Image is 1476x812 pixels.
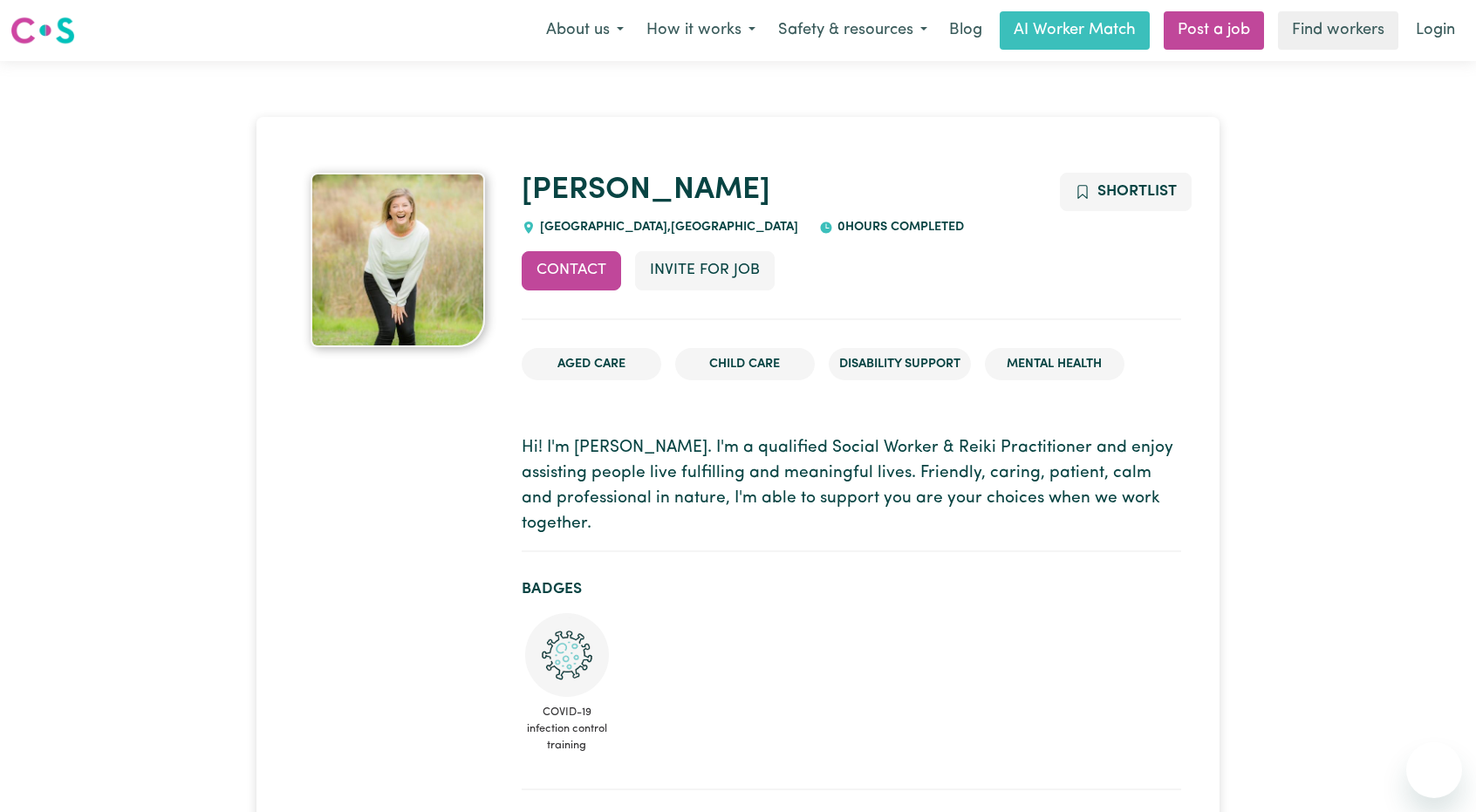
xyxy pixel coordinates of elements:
img: Elizabeth [311,173,485,347]
button: Add to shortlist [1060,173,1192,211]
a: Login [1405,11,1466,50]
h2: Badges [522,580,1181,598]
li: Disability Support [829,348,971,381]
a: AI Worker Match [1000,11,1150,50]
span: Shortlist [1097,184,1177,199]
iframe: Button to launch messaging window [1406,742,1462,798]
img: CS Academy: COVID-19 Infection Control Training course completed [525,613,609,697]
a: Elizabeth's profile picture' [295,173,501,347]
li: Aged Care [522,348,661,381]
button: How it works [635,12,767,49]
a: Find workers [1278,11,1398,50]
span: [GEOGRAPHIC_DATA] , [GEOGRAPHIC_DATA] [536,221,798,234]
a: [PERSON_NAME] [522,175,770,206]
span: COVID-19 infection control training [522,697,612,761]
img: Careseekers logo [10,15,75,46]
button: Contact [522,251,621,290]
li: Mental Health [985,348,1124,381]
button: About us [535,12,635,49]
a: Post a job [1164,11,1264,50]
span: 0 hours completed [833,221,964,234]
button: Safety & resources [767,12,939,49]
a: Blog [939,11,993,50]
button: Invite for Job [635,251,775,290]
a: Careseekers logo [10,10,75,51]
p: Hi! I'm [PERSON_NAME]. I'm a qualified Social Worker & Reiki Practitioner and enjoy assisting peo... [522,436,1181,536]
li: Child care [675,348,815,381]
